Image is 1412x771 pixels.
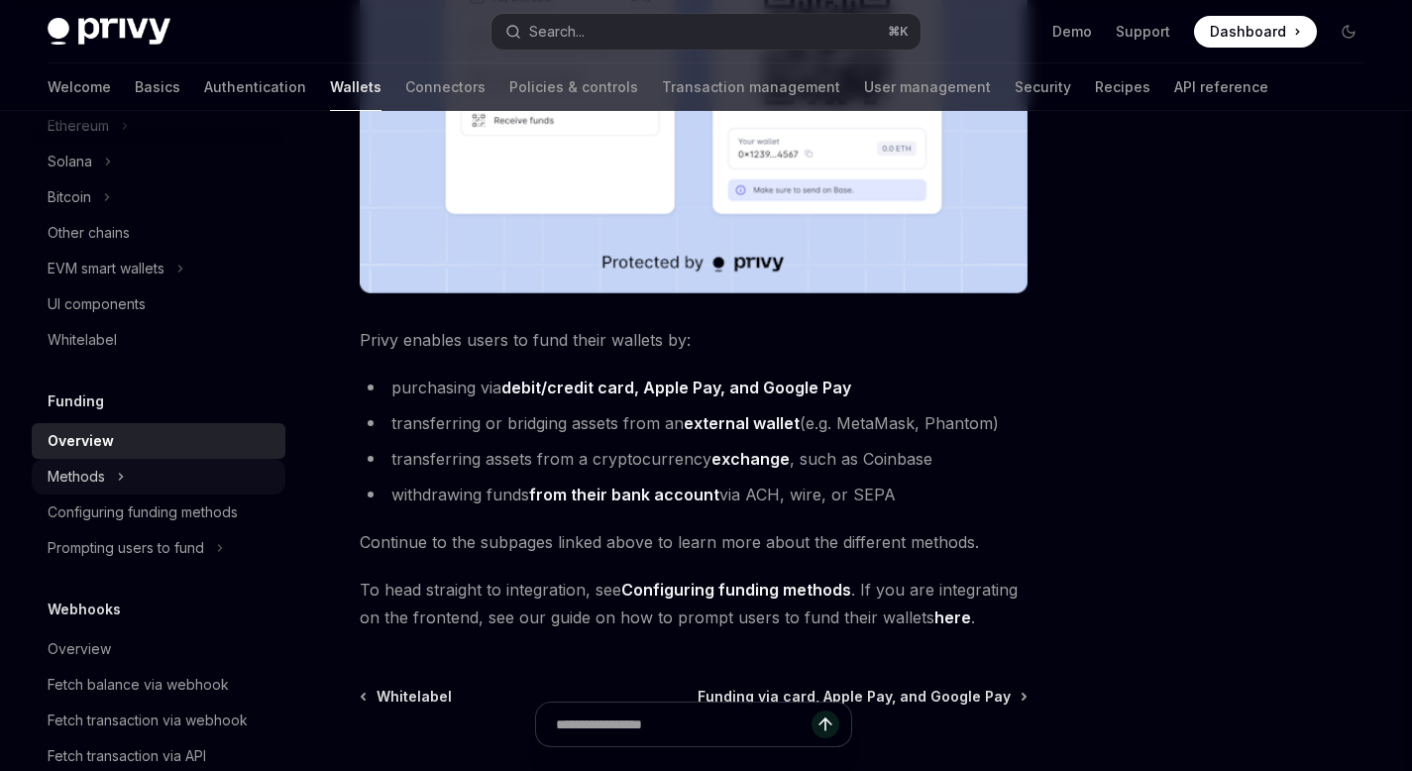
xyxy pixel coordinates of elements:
div: Fetch balance via webhook [48,673,229,697]
span: Continue to the subpages linked above to learn more about the different methods. [360,528,1028,556]
span: Whitelabel [377,687,452,707]
a: debit/credit card, Apple Pay, and Google Pay [501,378,851,398]
div: Whitelabel [48,328,117,352]
a: API reference [1174,63,1268,111]
a: Fetch balance via webhook [32,667,285,703]
li: withdrawing funds via ACH, wire, or SEPA [360,481,1028,508]
a: exchange [711,449,790,470]
a: Basics [135,63,180,111]
img: dark logo [48,18,170,46]
strong: external wallet [684,413,800,433]
a: Whitelabel [362,687,452,707]
a: Connectors [405,63,486,111]
div: Configuring funding methods [48,500,238,524]
div: Prompting users to fund [48,536,204,560]
a: Configuring funding methods [621,580,851,601]
a: User management [864,63,991,111]
a: Welcome [48,63,111,111]
div: Overview [48,637,111,661]
h5: Funding [48,389,104,413]
button: Search...⌘K [491,14,920,50]
button: Toggle dark mode [1333,16,1364,48]
strong: debit/credit card, Apple Pay, and Google Pay [501,378,851,397]
h5: Webhooks [48,598,121,621]
a: Other chains [32,215,285,251]
div: Overview [48,429,114,453]
span: To head straight to integration, see . If you are integrating on the frontend, see our guide on h... [360,576,1028,631]
a: Overview [32,423,285,459]
div: Fetch transaction via webhook [48,709,248,732]
span: Privy enables users to fund their wallets by: [360,326,1028,354]
a: Support [1116,22,1170,42]
a: Dashboard [1194,16,1317,48]
a: external wallet [684,413,800,434]
div: Bitcoin [48,185,91,209]
a: UI components [32,286,285,322]
a: Security [1015,63,1071,111]
li: purchasing via [360,374,1028,401]
div: UI components [48,292,146,316]
a: Configuring funding methods [32,495,285,530]
a: Recipes [1095,63,1150,111]
a: here [934,607,971,628]
button: Send message [812,711,839,738]
div: Solana [48,150,92,173]
li: transferring or bridging assets from an (e.g. MetaMask, Phantom) [360,409,1028,437]
a: Fetch transaction via webhook [32,703,285,738]
a: Whitelabel [32,322,285,358]
div: Methods [48,465,105,489]
span: Funding via card, Apple Pay, and Google Pay [698,687,1011,707]
span: ⌘ K [888,24,909,40]
div: Other chains [48,221,130,245]
a: from their bank account [529,485,719,505]
a: Overview [32,631,285,667]
div: Fetch transaction via API [48,744,206,768]
a: Authentication [204,63,306,111]
a: Demo [1052,22,1092,42]
span: Dashboard [1210,22,1286,42]
a: Wallets [330,63,381,111]
div: EVM smart wallets [48,257,164,280]
strong: exchange [711,449,790,469]
div: Search... [529,20,585,44]
a: Policies & controls [509,63,638,111]
a: Funding via card, Apple Pay, and Google Pay [698,687,1026,707]
a: Transaction management [662,63,840,111]
li: transferring assets from a cryptocurrency , such as Coinbase [360,445,1028,473]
